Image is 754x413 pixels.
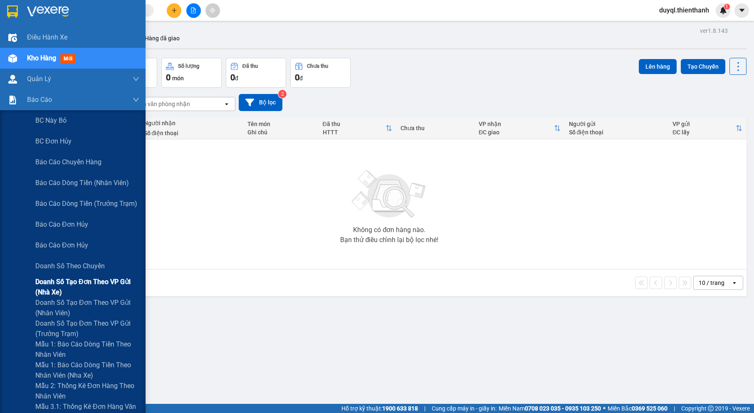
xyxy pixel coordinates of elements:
div: Người gửi [569,121,665,127]
span: 0 [295,72,299,82]
span: Kho hàng [27,54,56,62]
span: Doanh số theo chuyến [35,261,105,271]
span: Miền Bắc [608,404,667,413]
div: ĐC giao [479,129,554,136]
div: VP nhận [479,121,554,127]
sup: 2 [278,90,287,98]
img: warehouse-icon [8,75,17,84]
div: VP gửi [672,121,736,127]
div: Số điện thoại [144,130,240,136]
span: Báo cáo dòng tiền (nhân viên) [35,178,129,188]
div: HTTT [323,129,386,136]
span: plus [171,7,177,13]
span: món [172,75,184,82]
button: Tạo Chuyến [681,59,725,74]
div: Tên món [247,121,314,127]
button: plus [167,3,181,18]
div: Bạn thử điều chỉnh lại bộ lọc nhé! [340,237,438,243]
div: Đã thu [242,63,258,69]
button: caret-down [734,3,749,18]
div: Không có đơn hàng nào. [353,227,425,233]
button: Lên hàng [639,59,677,74]
span: duyql.thienthanh [653,5,716,15]
span: down [133,96,139,103]
img: svg+xml;base64,PHN2ZyBjbGFzcz0ibGlzdC1wbHVnX19zdmciIHhtbG5zPSJodHRwOi8vd3d3LnczLm9yZy8yMDAwL3N2Zy... [348,165,431,223]
div: Chưa thu [307,63,328,69]
div: Số lượng [178,63,199,69]
svg: open [223,101,230,107]
span: Hỗ trợ kỹ thuật: [341,404,418,413]
span: BC đơn hủy [35,136,72,146]
button: Số lượng0món [161,58,222,88]
span: Doanh số tạo đơn theo VP gửi (nhà xe) [35,277,139,297]
th: Toggle SortBy [668,117,747,139]
button: Hàng đã giao [138,28,186,48]
span: đ [299,75,303,82]
span: Báo cáo đơn hủy [35,219,88,230]
div: Đã thu [323,121,386,127]
div: Số điện thoại [569,129,665,136]
div: Chọn văn phòng nhận [133,100,190,108]
img: warehouse-icon [8,54,17,63]
th: Toggle SortBy [319,117,397,139]
div: Người nhận [144,120,240,126]
span: mới [60,54,76,63]
strong: 0369 525 060 [632,405,667,412]
span: file-add [190,7,196,13]
th: Toggle SortBy [475,117,564,139]
span: aim [210,7,215,13]
span: copyright [708,406,714,411]
div: ĐC lấy [672,129,736,136]
span: BC này bỏ [35,115,67,126]
sup: 1 [724,4,730,10]
button: Bộ lọc [239,94,282,111]
span: 0 [166,72,171,82]
span: đ [235,75,238,82]
span: | [424,404,425,413]
span: Báo cáo chuyến hàng [35,157,101,167]
div: ver 1.8.143 [700,26,728,35]
div: 10 / trang [699,279,724,287]
div: Chưa thu [400,125,470,131]
img: icon-new-feature [719,7,727,14]
span: | [674,404,675,413]
img: solution-icon [8,96,17,104]
button: Chưa thu0đ [290,58,351,88]
span: caret-down [738,7,746,14]
span: Báo cáo [27,94,52,105]
button: file-add [186,3,201,18]
span: Cung cấp máy in - giấy in: [432,404,497,413]
span: down [133,76,139,82]
span: Mẫu 1: Báo cáo dòng tiền theo nhân viên (nha xe) [35,360,139,381]
span: Điều hành xe [27,32,67,42]
strong: 1900 633 818 [382,405,418,412]
span: 0 [230,72,235,82]
span: Mẫu 2: Thống kê đơn hàng theo nhân viên [35,381,139,401]
div: Ghi chú [247,129,314,136]
span: Miền Nam [499,404,601,413]
span: Doanh số tạo đơn theo VP gửi (trưởng trạm) [35,318,139,339]
span: Báo cáo đơn hủy [35,240,88,250]
span: Mẫu 1: Báo cáo dòng tiền theo nhân viên [35,339,139,360]
img: logo-vxr [7,5,18,18]
span: 1 [725,4,728,10]
span: Quản Lý [27,74,51,84]
button: aim [205,3,220,18]
button: Đã thu0đ [226,58,286,88]
img: warehouse-icon [8,33,17,42]
span: ⚪️ [603,407,606,410]
strong: 0708 023 035 - 0935 103 250 [525,405,601,412]
svg: open [731,279,738,286]
span: Doanh số tạo đơn theo VP gửi (nhân viên) [35,297,139,318]
span: Báo cáo dòng tiền (trưởng trạm) [35,198,137,209]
